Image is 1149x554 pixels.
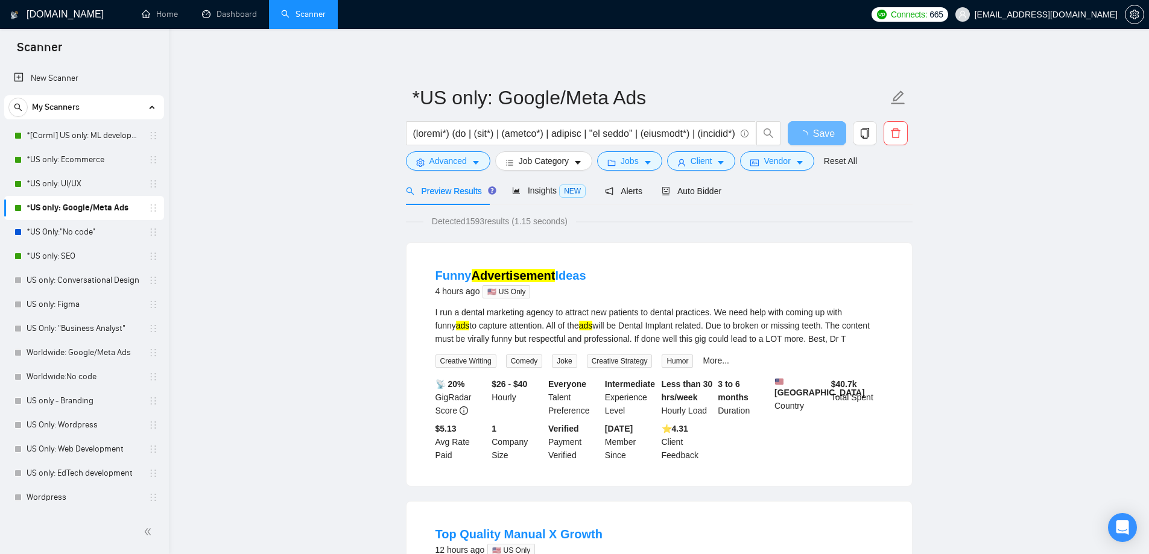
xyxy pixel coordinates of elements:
button: idcardVendorcaret-down [740,151,814,171]
a: More... [703,356,729,365]
a: searchScanner [281,9,326,19]
a: US only: EdTech development [27,461,141,485]
div: Hourly [489,377,546,417]
span: edit [890,90,906,105]
span: holder [148,493,158,502]
button: folderJobscaret-down [597,151,662,171]
span: search [9,103,27,112]
b: $5.13 [435,424,457,433]
span: holder [148,179,158,189]
span: search [757,128,780,139]
span: search [406,187,414,195]
span: 🇺🇸 US Only [483,285,530,298]
span: holder [148,372,158,382]
span: info-circle [460,406,468,415]
div: Client Feedback [659,422,716,462]
b: $26 - $40 [492,379,527,389]
img: upwork-logo.png [877,10,887,19]
span: holder [148,300,158,309]
span: Connects: [891,8,927,21]
span: caret-down [796,158,804,167]
button: delete [884,121,908,145]
span: area-chart [512,186,521,195]
span: holder [148,227,158,237]
a: Worldwide:No code [27,365,141,389]
b: $ 40.7k [831,379,857,389]
span: info-circle [741,130,749,137]
span: Vendor [764,154,790,168]
button: copy [853,121,877,145]
div: Duration [715,377,772,417]
span: Jobs [621,154,639,168]
div: GigRadar Score [433,377,490,417]
a: *US only: SEO [27,244,141,268]
span: folder [607,158,616,167]
span: Auto Bidder [662,186,721,196]
div: Talent Preference [546,377,603,417]
span: holder [148,468,158,478]
a: setting [1125,10,1144,19]
span: double-left [144,526,156,538]
span: caret-down [644,158,652,167]
span: Preview Results [406,186,493,196]
span: holder [148,420,158,430]
span: holder [148,131,158,140]
a: *US only: Ecommerce [27,148,141,172]
button: Save [788,121,846,145]
span: holder [148,444,158,454]
a: *US Only:"No code" [27,220,141,244]
b: ⭐️ 4.31 [662,424,688,433]
a: Wordpress [27,485,141,509]
img: 🇺🇸 [775,377,783,386]
li: New Scanner [4,66,164,90]
a: *US only: UI/UX [27,172,141,196]
a: Reset All [824,154,857,168]
input: Search Freelance Jobs... [413,126,735,141]
span: user [677,158,686,167]
b: Less than 30 hrs/week [662,379,713,402]
span: Job Category [519,154,569,168]
span: loading [799,130,813,140]
a: US Only: "Business Analyst" [27,316,141,341]
span: delete [884,128,907,139]
span: Client [691,154,712,168]
div: Experience Level [603,377,659,417]
button: setting [1125,5,1144,24]
button: userClientcaret-down [667,151,736,171]
b: 📡 20% [435,379,465,389]
input: Scanner name... [413,83,888,113]
mark: ads [579,321,593,330]
mark: Advertisement [472,269,556,282]
div: Country [772,377,829,417]
span: holder [148,275,158,285]
span: holder [148,348,158,357]
span: Advanced [429,154,467,168]
span: caret-down [472,158,480,167]
img: logo [10,5,19,25]
a: *[Corml] US only: ML development [27,124,141,148]
div: Total Spent [829,377,885,417]
mark: ads [456,321,470,330]
a: US only - Branding [27,389,141,413]
span: Scanner [7,39,72,64]
div: Avg Rate Paid [433,422,490,462]
span: holder [148,396,158,406]
span: Detected 1593 results (1.15 seconds) [423,215,576,228]
b: 3 to 6 months [718,379,749,402]
a: US only: Figma [27,292,141,316]
button: search [8,98,28,117]
div: Company Size [489,422,546,462]
span: caret-down [574,158,582,167]
span: NEW [559,184,586,198]
a: *US only: Google/Meta Ads [27,196,141,220]
span: 665 [929,8,943,21]
span: idcard [750,158,759,167]
b: Verified [548,424,579,433]
a: dashboardDashboard [202,9,257,19]
div: I run a dental marketing agency to attract new patients to dental practices. We need help with co... [435,306,883,345]
a: FunnyAdvertisementIdeas [435,269,586,282]
b: [GEOGRAPHIC_DATA] [774,377,865,397]
span: Creative Strategy [587,354,653,368]
span: Alerts [605,186,642,196]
